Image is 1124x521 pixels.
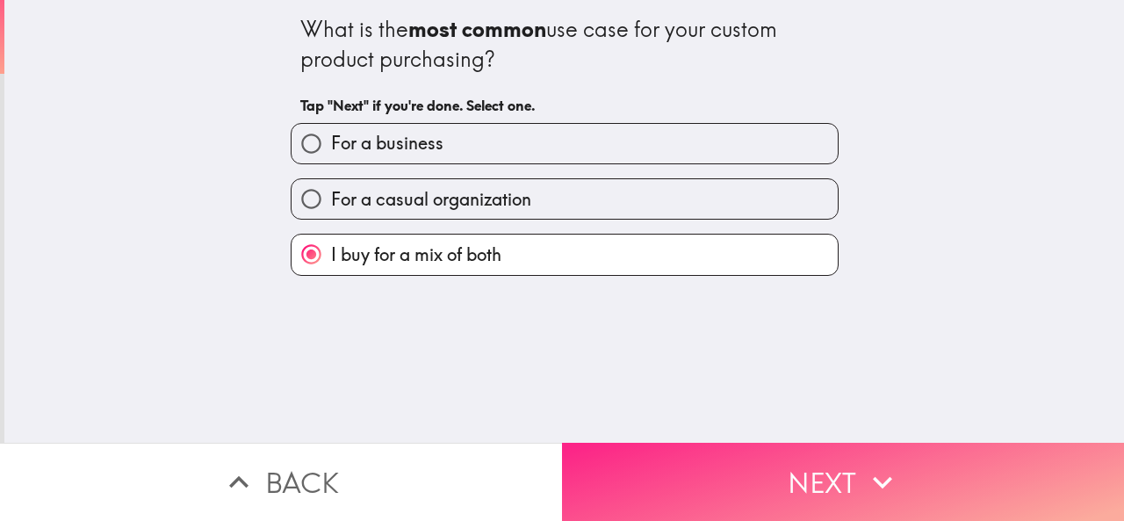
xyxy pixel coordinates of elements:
span: I buy for a mix of both [331,242,501,267]
button: Next [562,443,1124,521]
button: For a casual organization [292,179,838,219]
button: For a business [292,124,838,163]
h6: Tap "Next" if you're done. Select one. [300,96,829,115]
div: What is the use case for your custom product purchasing? [300,15,829,74]
b: most common [408,16,546,42]
span: For a casual organization [331,187,531,212]
button: I buy for a mix of both [292,235,838,274]
span: For a business [331,131,443,156]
